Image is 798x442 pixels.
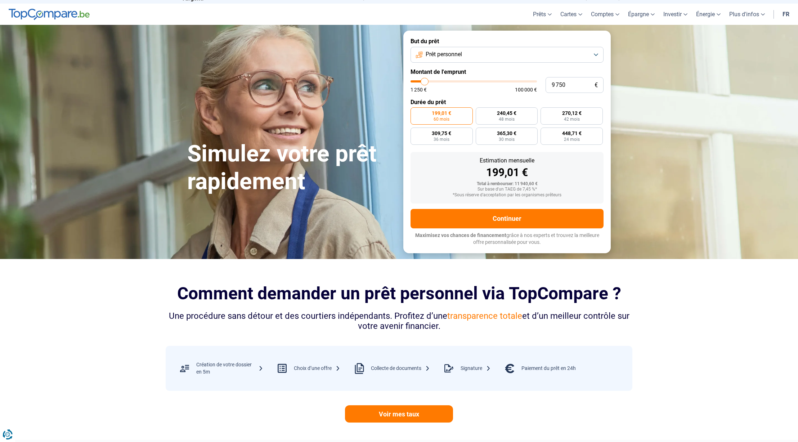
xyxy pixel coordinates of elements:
[416,158,598,164] div: Estimation mensuelle
[416,193,598,198] div: *Sous réserve d'acceptation par les organismes prêteurs
[725,4,769,25] a: Plus d'infos
[564,117,580,121] span: 42 mois
[411,87,427,92] span: 1 250 €
[556,4,587,25] a: Cartes
[564,137,580,142] span: 24 mois
[562,111,582,116] span: 270,12 €
[416,182,598,187] div: Total à rembourser: 11 940,60 €
[461,365,491,372] div: Signature
[434,137,449,142] span: 36 mois
[411,99,604,106] label: Durée du prêt
[294,365,340,372] div: Choix d’une offre
[497,111,516,116] span: 240,45 €
[415,232,506,238] span: Maximisez vos chances de financement
[624,4,659,25] a: Épargne
[515,87,537,92] span: 100 000 €
[692,4,725,25] a: Énergie
[411,68,604,75] label: Montant de l'emprunt
[521,365,576,372] div: Paiement du prêt en 24h
[411,209,604,228] button: Continuer
[187,140,395,196] h1: Simulez votre prêt rapidement
[166,283,632,303] h2: Comment demander un prêt personnel via TopCompare ?
[499,137,515,142] span: 30 mois
[595,82,598,88] span: €
[371,365,430,372] div: Collecte de documents
[411,47,604,63] button: Prêt personnel
[562,131,582,136] span: 448,71 €
[659,4,692,25] a: Investir
[166,311,632,332] div: Une procédure sans détour et des courtiers indépendants. Profitez d’une et d’un meilleur contrôle...
[529,4,556,25] a: Prêts
[9,9,90,20] img: TopCompare
[434,117,449,121] span: 60 mois
[778,4,794,25] a: fr
[196,361,263,375] div: Création de votre dossier en 5m
[416,167,598,178] div: 199,01 €
[432,111,451,116] span: 199,01 €
[416,187,598,192] div: Sur base d'un TAEG de 7,45 %*
[345,405,453,423] a: Voir mes taux
[497,131,516,136] span: 365,30 €
[426,50,462,58] span: Prêt personnel
[447,311,522,321] span: transparence totale
[499,117,515,121] span: 48 mois
[587,4,624,25] a: Comptes
[411,232,604,246] p: grâce à nos experts et trouvez la meilleure offre personnalisée pour vous.
[411,38,604,45] label: But du prêt
[432,131,451,136] span: 309,75 €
